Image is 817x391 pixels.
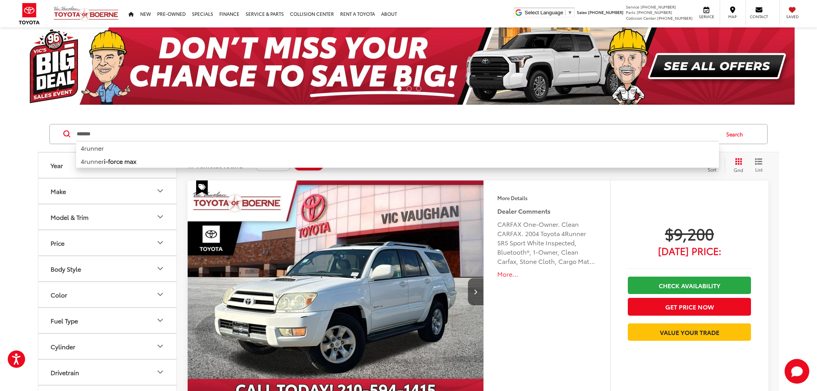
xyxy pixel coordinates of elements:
[156,290,165,299] div: Color
[299,162,319,168] span: Clear All
[51,213,88,221] div: Model & Trim
[628,298,751,315] button: Get Price Now
[38,153,177,178] button: YearYear
[628,323,751,341] a: Value Your Trade
[38,178,177,204] button: MakeMake
[76,141,719,155] li: 4runner
[468,278,483,305] button: Next image
[626,4,639,10] span: Service
[626,9,636,15] span: Parts
[725,158,749,173] button: Grid View
[38,308,177,333] button: Fuel TypeFuel Type
[628,224,751,243] span: $9,200
[749,158,768,173] button: List View
[38,204,177,229] button: Model & TrimModel & Trim
[38,256,177,281] button: Body StyleBody Style
[626,15,656,21] span: Collision Center
[497,219,597,266] div: CARFAX One-Owner. Clean CARFAX. 2004 Toyota 4Runner SR5 Sport White Inspected, Bluetooth®, 1-Owne...
[719,124,754,144] button: Search
[698,14,715,19] span: Service
[156,238,165,247] div: Price
[196,180,208,195] span: Special
[708,166,716,173] span: Sort
[38,334,177,359] button: CylinderCylinder
[51,161,63,169] div: Year
[641,4,676,10] span: [PHONE_NUMBER]
[785,359,809,384] button: Toggle Chat Window
[525,10,573,15] a: Select Language​
[750,14,768,19] span: Contact
[22,27,795,105] img: Big Deal Sales Event
[525,10,563,15] span: Select Language
[156,212,165,221] div: Model & Trim
[51,239,64,246] div: Price
[38,230,177,255] button: PricePrice
[38,360,177,385] button: DrivetrainDrivetrain
[51,291,67,298] div: Color
[51,369,79,376] div: Drivetrain
[53,6,119,22] img: Vic Vaughan Toyota of Boerne
[497,206,597,216] h5: Dealer Comments
[577,9,587,15] span: Sales
[51,343,75,350] div: Cylinder
[755,166,763,173] span: List
[76,125,719,143] input: Search by Make, Model, or Keyword
[76,155,719,168] li: 4runner
[785,359,809,384] svg: Start Chat
[628,247,751,255] span: [DATE] Price:
[588,9,624,15] span: [PHONE_NUMBER]
[156,342,165,351] div: Cylinder
[51,317,78,324] div: Fuel Type
[637,9,672,15] span: [PHONE_NUMBER]
[628,277,751,294] a: Check Availability
[497,195,597,201] h4: More Details
[497,270,597,279] button: More...
[38,282,177,307] button: ColorColor
[104,156,136,165] b: i-force max
[734,167,743,173] span: Grid
[568,10,573,15] span: ▼
[156,367,165,377] div: Drivetrain
[784,14,801,19] span: Saved
[156,186,165,195] div: Make
[565,10,566,15] span: ​
[156,264,165,273] div: Body Style
[51,187,66,195] div: Make
[51,265,81,272] div: Body Style
[156,316,165,325] div: Fuel Type
[724,14,741,19] span: Map
[657,15,693,21] span: [PHONE_NUMBER]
